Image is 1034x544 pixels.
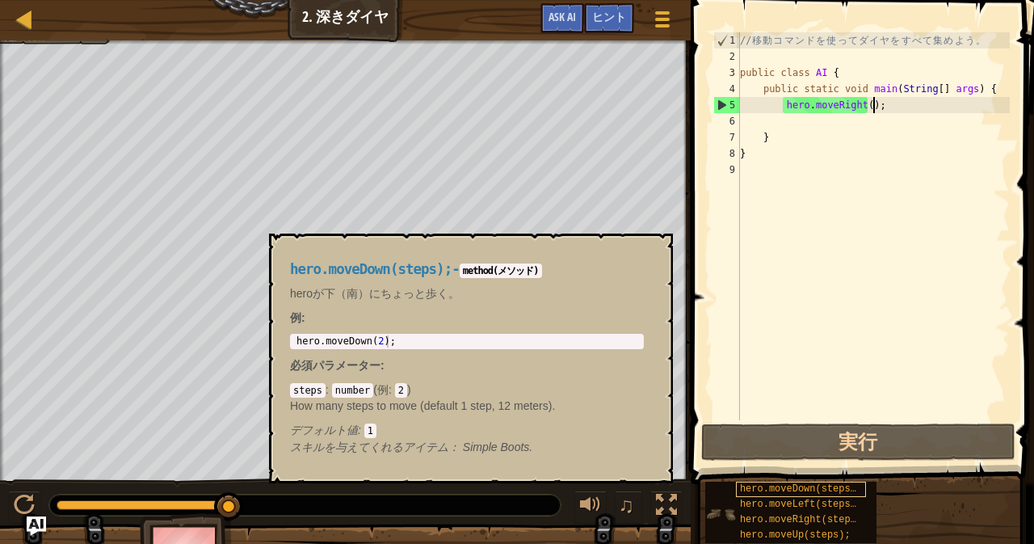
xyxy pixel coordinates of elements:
button: ♫ [615,491,642,524]
button: 音量を調整する [574,491,607,524]
span: Ask AI [549,9,576,24]
code: 1 [364,424,376,438]
span: 例 [290,311,301,324]
span: : [389,383,395,396]
div: 1 [714,32,740,48]
button: ゲームメニューを見る [642,3,683,41]
strong: : [290,311,305,324]
span: : [358,424,364,436]
div: 8 [713,145,740,162]
button: Ask AI [27,517,46,536]
span: ヒント [592,9,626,24]
span: hero.moveRight(steps); [740,514,868,525]
div: 6 [713,113,740,129]
div: 3 [713,65,740,81]
button: Toggle fullscreen [650,491,683,524]
span: hero.moveDown(steps); [290,261,452,277]
button: 実行 [701,424,1015,461]
span: hero.moveUp(steps); [740,529,851,541]
span: スキルを与えてくれるアイテム： [290,441,463,453]
p: How many steps to move (default 1 step, 12 meters). [290,398,644,414]
div: 2 [713,48,740,65]
span: : [326,383,332,396]
button: Ask AI [540,3,584,33]
span: ♫ [618,493,634,517]
span: : [380,359,385,372]
div: 7 [713,129,740,145]
code: steps [290,383,326,398]
button: Ctrl + P: Play [8,491,40,524]
span: hero.moveLeft(steps); [740,499,862,510]
span: デフォルト値 [290,424,358,436]
code: method(メソッド) [460,264,542,278]
code: 2 [395,383,407,398]
h4: - [290,262,644,277]
div: 9 [713,162,740,178]
p: heroが下（南）にちょっと歩く。 [290,285,644,302]
div: 5 [714,97,740,113]
em: Simple Boots. [290,441,532,453]
span: hero.moveDown(steps); [740,483,862,495]
div: 4 [713,81,740,97]
span: 例 [377,383,389,396]
span: 必須パラメーター [290,359,380,372]
div: ( ) [290,382,644,438]
img: portrait.png [705,499,736,529]
code: number [332,383,373,398]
